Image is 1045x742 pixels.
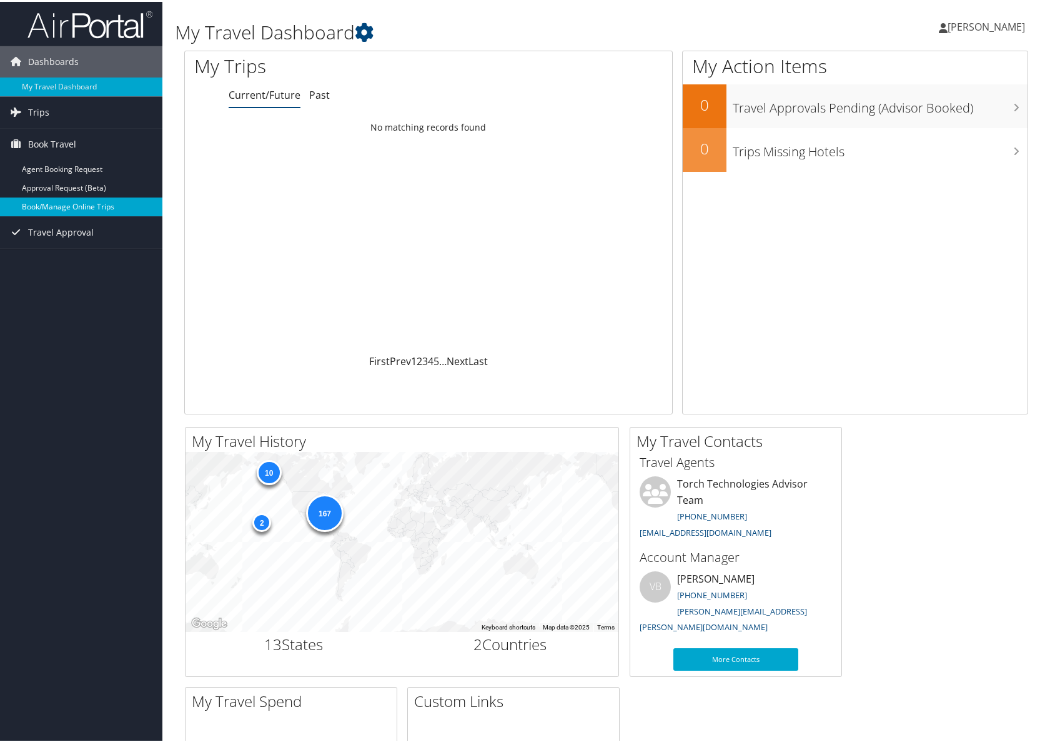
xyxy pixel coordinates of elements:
span: 13 [264,632,282,653]
h1: My Trips [194,51,460,78]
a: [PHONE_NUMBER] [677,588,747,599]
a: Prev [390,353,411,366]
span: [PERSON_NAME] [948,18,1025,32]
span: Trips [28,95,49,126]
a: 0Travel Approvals Pending (Advisor Booked) [683,83,1028,126]
h2: My Travel Spend [192,689,397,710]
h3: Trips Missing Hotels [733,135,1028,159]
h2: 0 [683,93,726,114]
a: First [369,353,390,366]
a: Next [447,353,468,366]
h2: States [195,632,393,653]
h2: My Travel Contacts [636,429,841,450]
div: VB [640,569,671,601]
a: Last [468,353,488,366]
a: [PERSON_NAME] [939,6,1038,44]
span: Map data ©2025 [543,622,590,629]
a: Open this area in Google Maps (opens a new window) [189,614,230,630]
td: No matching records found [185,114,672,137]
span: Dashboards [28,44,79,76]
a: 4 [428,353,433,366]
h3: Account Manager [640,547,832,564]
h3: Travel Approvals Pending (Advisor Booked) [733,91,1028,115]
a: [PERSON_NAME][EMAIL_ADDRESS][PERSON_NAME][DOMAIN_NAME] [640,604,807,631]
a: Past [309,86,330,100]
button: Keyboard shortcuts [482,621,535,630]
div: 2 [252,511,271,530]
h1: My Travel Dashboard [175,18,750,44]
li: Torch Technologies Advisor Team [633,474,838,541]
span: … [439,353,447,366]
a: Terms [597,622,615,629]
li: [PERSON_NAME] [633,569,838,636]
img: airportal-logo.png [27,8,152,38]
h2: My Travel History [192,429,618,450]
span: Book Travel [28,127,76,158]
span: 2 [473,632,482,653]
h3: Travel Agents [640,452,832,469]
a: Current/Future [229,86,300,100]
a: 1 [411,353,417,366]
a: [PHONE_NUMBER] [677,509,747,520]
div: 10 [256,458,281,483]
img: Google [189,614,230,630]
h2: 0 [683,136,726,158]
h2: Custom Links [414,689,619,710]
h1: My Action Items [683,51,1028,78]
a: 3 [422,353,428,366]
span: Travel Approval [28,215,94,246]
h2: Countries [412,632,610,653]
a: [EMAIL_ADDRESS][DOMAIN_NAME] [640,525,771,536]
a: More Contacts [673,646,798,669]
a: 0Trips Missing Hotels [683,126,1028,170]
div: 167 [306,493,344,530]
a: 5 [433,353,439,366]
a: 2 [417,353,422,366]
